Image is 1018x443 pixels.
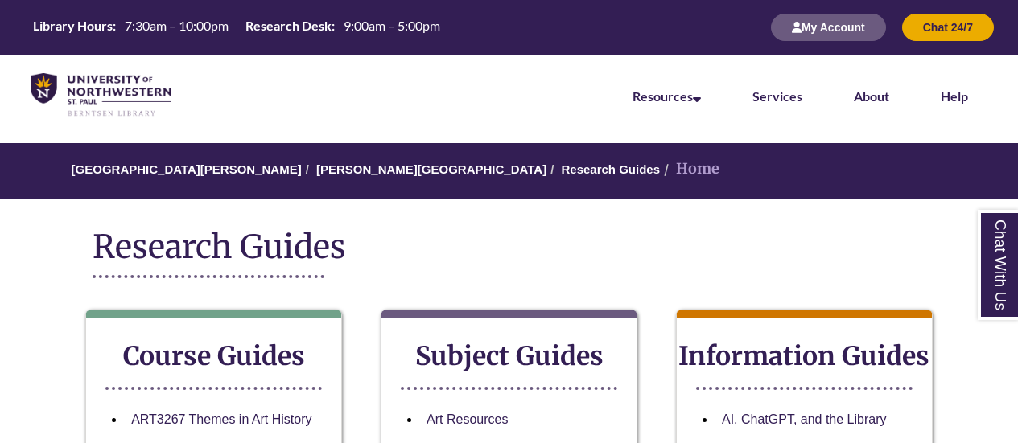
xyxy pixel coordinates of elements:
a: Art Resources [427,412,508,426]
span: 7:30am – 10:00pm [125,18,229,33]
span: Research Guides [93,227,346,267]
span: 9:00am – 5:00pm [344,18,440,33]
strong: Subject Guides [415,340,604,372]
a: My Account [771,20,886,34]
a: ART3267 Themes in Art History [131,412,311,426]
table: Hours Today [27,17,447,37]
strong: Information Guides [678,340,929,372]
th: Research Desk: [239,17,337,35]
a: Research Guides [561,162,660,176]
button: Chat 24/7 [902,14,994,41]
a: Help [941,88,968,104]
a: Hours Today [27,17,447,39]
button: My Account [771,14,886,41]
a: Services [752,88,802,104]
th: Library Hours: [27,17,118,35]
a: [PERSON_NAME][GEOGRAPHIC_DATA] [316,162,546,176]
a: AI, ChatGPT, and the Library [722,412,887,426]
strong: Course Guides [123,340,305,372]
a: About [854,88,889,104]
a: Chat 24/7 [902,20,994,34]
img: UNWSP Library Logo [31,73,171,117]
li: Home [660,158,719,181]
a: [GEOGRAPHIC_DATA][PERSON_NAME] [72,162,302,176]
a: Resources [633,88,701,104]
